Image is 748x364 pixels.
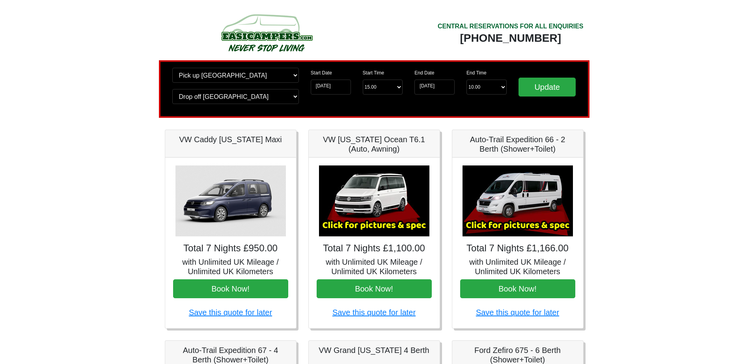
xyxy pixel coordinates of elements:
[317,135,432,154] h5: VW [US_STATE] Ocean T6.1 (Auto, Awning)
[466,69,487,76] label: End Time
[317,345,432,355] h5: VW Grand [US_STATE] 4 Berth
[519,78,576,97] input: Update
[175,165,286,236] img: VW Caddy California Maxi
[319,165,429,236] img: VW California Ocean T6.1 (Auto, Awning)
[173,279,288,298] button: Book Now!
[317,257,432,276] h5: with Unlimited UK Mileage / Unlimited UK Kilometers
[173,243,288,254] h4: Total 7 Nights £950.00
[438,22,584,31] div: CENTRAL RESERVATIONS FOR ALL ENQUIRIES
[192,11,341,54] img: campers-checkout-logo.png
[460,135,575,154] h5: Auto-Trail Expedition 66 - 2 Berth (Shower+Toilet)
[460,279,575,298] button: Book Now!
[317,279,432,298] button: Book Now!
[173,135,288,144] h5: VW Caddy [US_STATE] Maxi
[460,243,575,254] h4: Total 7 Nights £1,166.00
[189,308,272,317] a: Save this quote for later
[414,80,455,95] input: Return Date
[476,308,559,317] a: Save this quote for later
[414,69,434,76] label: End Date
[173,257,288,276] h5: with Unlimited UK Mileage / Unlimited UK Kilometers
[311,69,332,76] label: Start Date
[438,31,584,45] div: [PHONE_NUMBER]
[463,165,573,236] img: Auto-Trail Expedition 66 - 2 Berth (Shower+Toilet)
[460,257,575,276] h5: with Unlimited UK Mileage / Unlimited UK Kilometers
[317,243,432,254] h4: Total 7 Nights £1,100.00
[311,80,351,95] input: Start Date
[363,69,384,76] label: Start Time
[332,308,416,317] a: Save this quote for later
